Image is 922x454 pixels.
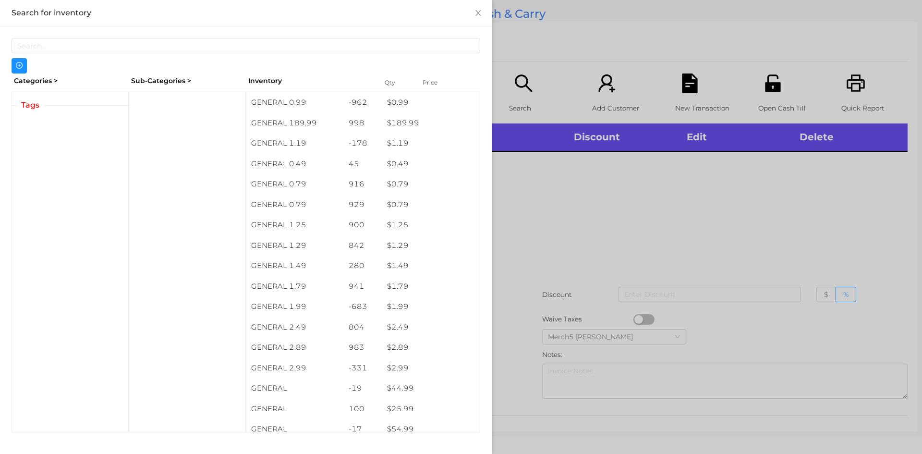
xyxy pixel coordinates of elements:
[382,174,480,195] div: $ 0.79
[12,8,480,18] div: Search for inventory
[246,92,344,113] div: GENERAL 0.99
[382,76,411,89] div: Qty
[382,337,480,358] div: $ 2.89
[344,317,383,338] div: 804
[382,195,480,215] div: $ 0.79
[246,154,344,174] div: GENERAL 0.49
[344,174,383,195] div: 916
[344,113,383,134] div: 998
[382,276,480,297] div: $ 1.79
[344,92,383,113] div: -962
[246,399,344,419] div: GENERAL
[246,276,344,297] div: GENERAL 1.79
[344,133,383,154] div: -178
[344,154,383,174] div: 45
[246,113,344,134] div: GENERAL 189.99
[16,99,44,111] span: Tags
[344,419,383,440] div: -17
[12,58,27,74] button: icon: plus-circle
[246,337,344,358] div: GENERAL 2.89
[382,235,480,256] div: $ 1.29
[246,419,344,440] div: GENERAL
[344,296,383,317] div: -683
[382,154,480,174] div: $ 0.49
[12,74,129,88] div: Categories >
[246,378,344,399] div: GENERAL
[246,215,344,235] div: GENERAL 1.25
[344,358,383,379] div: -331
[382,296,480,317] div: $ 1.99
[382,419,480,440] div: $ 54.99
[382,399,480,419] div: $ 25.99
[344,378,383,399] div: -19
[344,256,383,276] div: 280
[382,256,480,276] div: $ 1.49
[382,358,480,379] div: $ 2.99
[246,358,344,379] div: GENERAL 2.99
[420,76,459,89] div: Price
[344,195,383,215] div: 929
[248,76,373,86] div: Inventory
[382,113,480,134] div: $ 189.99
[246,296,344,317] div: GENERAL 1.99
[382,92,480,113] div: $ 0.99
[344,337,383,358] div: 983
[246,235,344,256] div: GENERAL 1.29
[246,256,344,276] div: GENERAL 1.49
[344,399,383,419] div: 100
[12,38,480,53] input: Search...
[382,378,480,399] div: $ 44.99
[382,317,480,338] div: $ 2.49
[246,195,344,215] div: GENERAL 0.79
[246,133,344,154] div: GENERAL 1.19
[344,235,383,256] div: 842
[474,9,482,17] i: icon: close
[344,276,383,297] div: 941
[344,215,383,235] div: 900
[246,317,344,338] div: GENERAL 2.49
[246,174,344,195] div: GENERAL 0.79
[382,133,480,154] div: $ 1.19
[382,215,480,235] div: $ 1.25
[129,74,246,88] div: Sub-Categories >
